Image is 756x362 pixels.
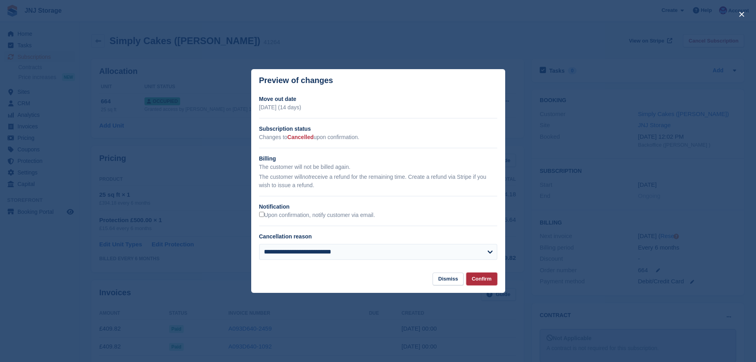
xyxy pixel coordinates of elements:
[259,155,497,163] h2: Billing
[259,173,497,190] p: The customer will receive a refund for the remaining time. Create a refund via Stripe if you wish...
[735,8,748,21] button: close
[287,134,314,140] span: Cancelled
[466,273,497,286] button: Confirm
[259,103,497,112] p: [DATE] (14 days)
[259,212,375,219] label: Upon confirmation, notify customer via email.
[259,125,497,133] h2: Subscription status
[259,203,497,211] h2: Notification
[259,163,497,171] p: The customer will not be billed again.
[259,95,497,103] h2: Move out date
[433,273,464,286] button: Dismiss
[259,212,264,217] input: Upon confirmation, notify customer via email.
[302,174,310,180] em: not
[259,233,312,240] label: Cancellation reason
[259,76,333,85] p: Preview of changes
[259,133,497,141] p: Changes to upon confirmation.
